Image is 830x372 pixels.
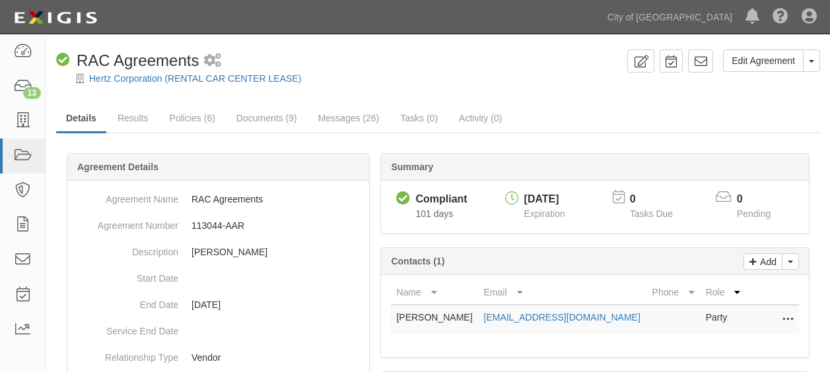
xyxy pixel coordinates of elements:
a: [EMAIL_ADDRESS][DOMAIN_NAME] [484,312,640,323]
dd: RAC Agreements [73,186,364,212]
div: Compliant [415,192,467,207]
p: [PERSON_NAME] [191,245,364,259]
a: Hertz Corporation (RENTAL CAR CENTER LEASE) [89,73,301,84]
dt: Description [73,239,178,259]
div: RAC Agreements [56,49,199,72]
th: Name [391,280,478,305]
span: RAC Agreements [77,51,199,69]
a: City of [GEOGRAPHIC_DATA] [601,4,739,30]
a: Add [744,253,782,270]
dt: End Date [73,292,178,311]
th: Phone [647,280,701,305]
td: [PERSON_NAME] [391,305,478,334]
b: Agreement Details [77,162,158,172]
p: Add [757,254,777,269]
dd: 113044-AAR [73,212,364,239]
a: Policies (6) [160,105,225,131]
a: Activity (0) [449,105,512,131]
a: Messages (26) [308,105,390,131]
i: Compliant [396,192,410,206]
p: 0 [737,192,787,207]
p: 0 [630,192,689,207]
a: Tasks (0) [390,105,448,131]
a: Edit Agreement [723,49,804,72]
i: Compliant [56,53,70,67]
img: logo-5460c22ac91f19d4615b14bd174203de0afe785f0fc80cf4dbbc73dc1793850b.png [10,6,101,30]
span: Pending [737,208,771,219]
a: Results [108,105,158,131]
a: Details [56,105,106,133]
i: Help Center - Complianz [773,9,788,25]
div: [DATE] [524,192,565,207]
th: Email [479,280,647,305]
dd: Vendor [73,344,364,371]
b: Contacts (1) [391,256,444,266]
th: Role [701,280,746,305]
dt: Service End Date [73,318,178,338]
b: Summary [391,162,433,172]
span: Tasks Due [630,208,673,219]
span: Since 06/16/2025 [415,208,453,219]
dt: Agreement Name [73,186,178,206]
td: Party [701,305,746,334]
i: 1 scheduled workflow [204,54,221,68]
div: 13 [23,87,41,99]
dt: Start Date [73,265,178,285]
span: Expiration [524,208,565,219]
dd: [DATE] [73,292,364,318]
a: Documents (9) [226,105,307,131]
dt: Agreement Number [73,212,178,232]
dt: Relationship Type [73,344,178,364]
